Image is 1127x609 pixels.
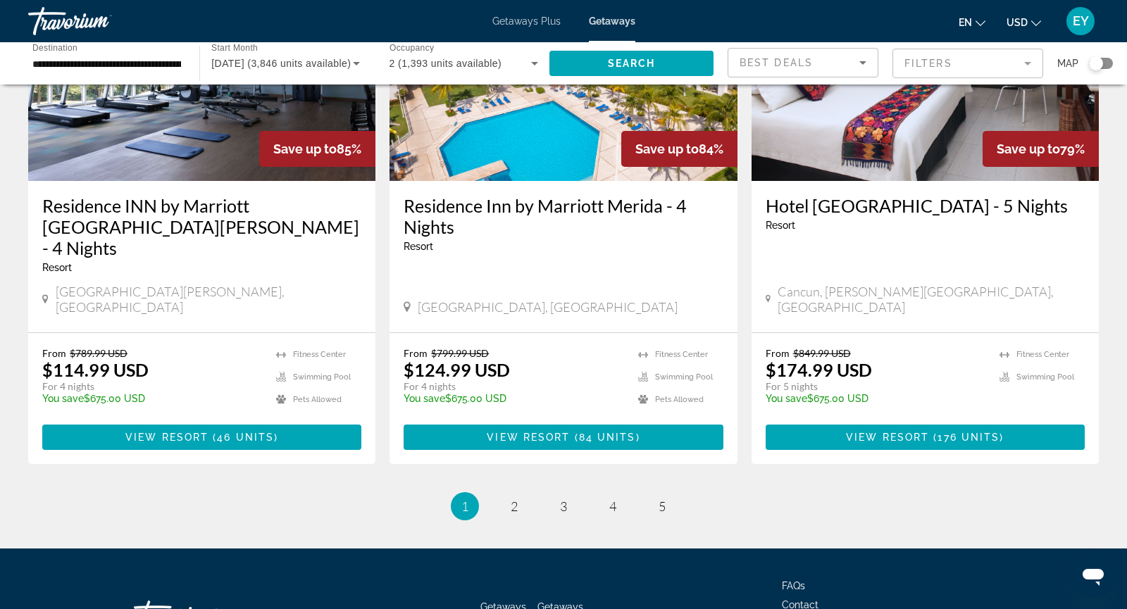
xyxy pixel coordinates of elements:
span: en [959,17,972,28]
span: Map [1057,54,1078,73]
button: View Resort(46 units) [42,425,361,450]
p: For 4 nights [42,380,262,393]
span: Swimming Pool [655,372,713,382]
mat-select: Sort by [740,54,866,71]
a: Residence Inn by Marriott Merida - 4 Nights [404,195,723,237]
span: Pets Allowed [655,395,704,404]
button: User Menu [1062,6,1099,36]
a: Getaways Plus [492,15,561,27]
a: Getaways [589,15,635,27]
span: Resort [404,241,433,252]
span: View Resort [846,432,929,443]
span: Fitness Center [1016,350,1069,359]
span: Occupancy [390,44,434,53]
span: Best Deals [740,57,813,68]
span: 176 units [938,432,1000,443]
span: Start Month [211,44,258,53]
span: 46 units [217,432,274,443]
p: For 5 nights [766,380,985,393]
button: View Resort(84 units) [404,425,723,450]
span: You save [766,393,807,404]
span: View Resort [125,432,208,443]
p: For 4 nights [404,380,623,393]
button: View Resort(176 units) [766,425,1085,450]
div: 85% [259,131,375,167]
button: Change language [959,12,985,32]
div: 79% [983,131,1099,167]
span: $799.99 USD [431,347,489,359]
span: 4 [609,498,616,514]
span: From [404,347,428,359]
span: From [42,347,66,359]
a: FAQs [782,580,805,591]
p: $114.99 USD [42,359,149,380]
span: ( ) [208,432,278,443]
span: Save up to [273,142,337,156]
button: Change currency [1007,12,1041,32]
span: Save up to [997,142,1060,156]
div: 84% [621,131,737,167]
span: 3 [560,498,567,514]
span: [DATE] (3,846 units available) [211,58,351,69]
p: $675.00 USD [404,393,623,404]
span: You save [42,393,84,404]
span: 84 units [579,432,636,443]
span: ( ) [929,432,1004,443]
span: Destination [32,43,77,52]
iframe: Button to launch messaging window [1071,553,1116,598]
span: From [766,347,790,359]
span: $849.99 USD [793,347,851,359]
span: Pets Allowed [293,395,342,404]
span: $789.99 USD [70,347,127,359]
a: Residence INN by Marriott [GEOGRAPHIC_DATA][PERSON_NAME] - 4 Nights [42,195,361,258]
span: Cancun, [PERSON_NAME][GEOGRAPHIC_DATA], [GEOGRAPHIC_DATA] [778,284,1085,315]
a: Travorium [28,3,169,39]
span: EY [1073,14,1089,28]
span: Fitness Center [293,350,346,359]
span: Fitness Center [655,350,708,359]
p: $174.99 USD [766,359,872,380]
span: You save [404,393,445,404]
span: View Resort [487,432,570,443]
span: 2 (1,393 units available) [390,58,502,69]
span: Swimming Pool [293,372,351,382]
span: 1 [461,498,468,514]
span: 5 [659,498,666,514]
nav: Pagination [28,492,1099,520]
span: [GEOGRAPHIC_DATA][PERSON_NAME], [GEOGRAPHIC_DATA] [56,284,362,315]
p: $675.00 USD [42,393,262,404]
span: Swimming Pool [1016,372,1074,382]
span: Resort [42,262,72,273]
span: Save up to [635,142,699,156]
a: Hotel [GEOGRAPHIC_DATA] - 5 Nights [766,195,1085,216]
span: ( ) [570,432,640,443]
span: Search [608,58,656,69]
span: Resort [766,220,795,231]
button: Search [549,51,714,76]
p: $675.00 USD [766,393,985,404]
p: $124.99 USD [404,359,510,380]
span: 2 [511,498,518,514]
button: Filter [892,48,1043,79]
span: [GEOGRAPHIC_DATA], [GEOGRAPHIC_DATA] [418,299,678,315]
span: USD [1007,17,1028,28]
